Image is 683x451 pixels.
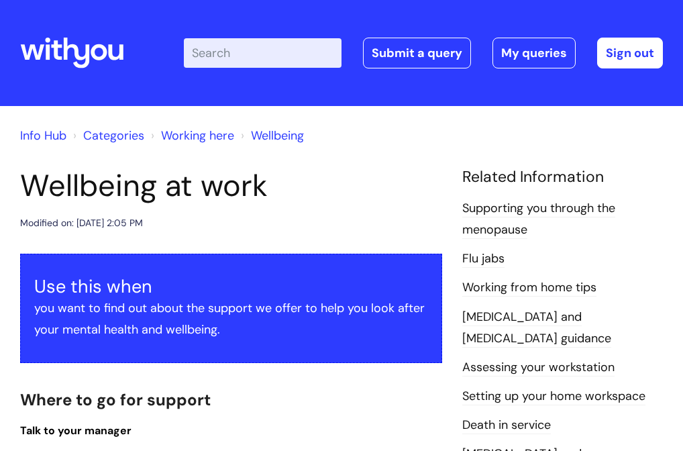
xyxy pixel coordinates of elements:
[363,38,471,68] a: Submit a query
[238,125,304,146] li: Wellbeing
[462,309,611,348] a: [MEDICAL_DATA] and [MEDICAL_DATA] guidance
[492,38,576,68] a: My queries
[34,297,428,341] p: you want to find out about the support we offer to help you look after your mental health and wel...
[462,168,663,187] h4: Related Information
[462,250,505,268] a: Flu jabs
[251,128,304,144] a: Wellbeing
[20,168,442,204] h1: Wellbeing at work
[462,200,615,239] a: Supporting you through the menopause
[597,38,663,68] a: Sign out
[184,38,341,68] input: Search
[20,423,132,438] span: Talk to your manager
[462,388,645,405] a: Setting up your home workspace
[462,417,551,434] a: Death in service
[83,128,144,144] a: Categories
[462,359,615,377] a: Assessing your workstation
[34,276,428,297] h3: Use this when
[148,125,234,146] li: Working here
[20,128,66,144] a: Info Hub
[462,279,596,297] a: Working from home tips
[20,215,143,232] div: Modified on: [DATE] 2:05 PM
[70,125,144,146] li: Solution home
[184,38,663,68] div: | -
[161,128,234,144] a: Working here
[20,389,211,410] span: Where to go for support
